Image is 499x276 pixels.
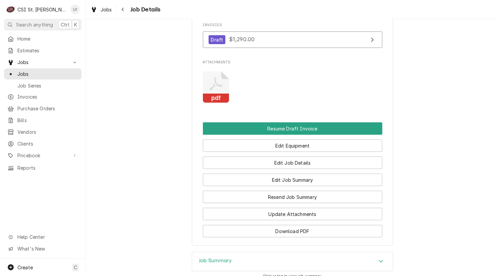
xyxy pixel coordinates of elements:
[17,245,77,252] span: What's New
[17,128,78,135] span: Vendors
[203,208,382,220] button: Update Attachments
[118,4,128,15] button: Navigate back
[203,152,382,169] div: Button Group Row
[203,122,382,135] button: Resume Draft Invoice
[4,103,81,114] a: Purchase Orders
[203,122,382,237] div: Button Group
[203,174,382,186] button: Edit Job Summary
[4,57,81,68] a: Go to Jobs
[70,5,80,14] div: LV
[17,6,67,13] div: CSI St. [PERSON_NAME]
[17,265,33,270] span: Create
[4,80,81,91] a: Job Series
[17,164,78,171] span: Reports
[74,21,77,28] span: K
[4,231,81,242] a: Go to Help Center
[4,68,81,79] a: Jobs
[17,233,77,240] span: Help Center
[17,140,78,147] span: Clients
[203,225,382,237] button: Download PDF
[4,33,81,44] a: Home
[203,220,382,237] div: Button Group Row
[203,22,382,28] span: Invoices
[192,252,393,271] div: Job Summary
[192,252,393,271] div: Accordion Header
[4,115,81,126] a: Bills
[4,126,81,137] a: Vendors
[203,32,382,48] a: View Invoice
[203,169,382,186] div: Button Group Row
[203,60,382,65] span: Attachments
[6,5,15,14] div: C
[203,66,382,108] span: Attachments
[4,162,81,173] a: Reports
[4,243,81,254] a: Go to What's New
[203,186,382,203] div: Button Group Row
[17,82,78,89] span: Job Series
[199,258,232,264] h3: Job Summary
[17,59,68,66] span: Jobs
[17,35,78,42] span: Home
[17,117,78,124] span: Bills
[4,150,81,161] a: Go to Pricebook
[88,4,115,15] a: Jobs
[209,35,226,44] div: Draft
[203,157,382,169] button: Edit Job Details
[17,152,68,159] span: Pricebook
[192,252,393,271] button: Accordion Details Expand Trigger
[203,60,382,108] div: Attachments
[101,6,112,13] span: Jobs
[16,21,53,28] span: Search anything
[70,5,80,14] div: Lisa Vestal's Avatar
[17,105,78,112] span: Purchase Orders
[17,47,78,54] span: Estimates
[17,70,78,77] span: Jobs
[203,191,382,203] button: Resend Job Summary
[203,203,382,220] div: Button Group Row
[4,91,81,102] a: Invoices
[74,264,77,271] span: C
[203,135,382,152] div: Button Group Row
[128,5,161,14] span: Job Details
[17,93,78,100] span: Invoices
[6,5,15,14] div: CSI St. Louis's Avatar
[203,22,382,51] div: Invoices
[203,122,382,135] div: Button Group Row
[4,45,81,56] a: Estimates
[203,71,229,103] button: pdf
[61,21,69,28] span: Ctrl
[203,140,382,152] button: Edit Equipment
[229,36,255,43] span: $1,290.00
[4,138,81,149] a: Clients
[4,19,81,31] button: Search anythingCtrlK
